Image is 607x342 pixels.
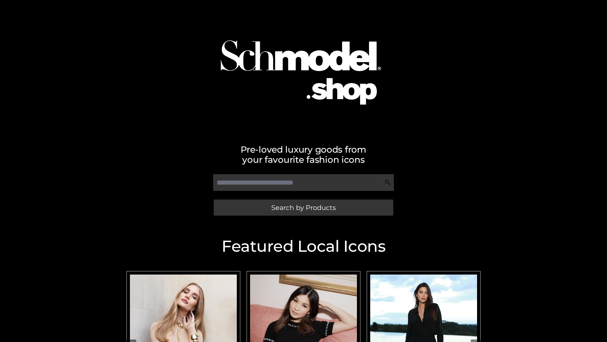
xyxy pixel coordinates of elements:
h2: Featured Local Icons​ [123,238,484,254]
h2: Pre-loved luxury goods from your favourite fashion icons [123,144,484,165]
img: Search Icon [384,179,391,186]
span: Search by Products [271,204,336,211]
a: Search by Products [214,199,393,216]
